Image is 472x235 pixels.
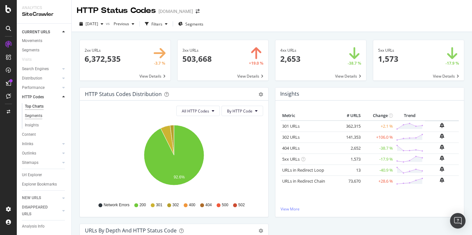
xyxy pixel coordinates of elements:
[336,132,362,143] td: 141,353
[336,143,362,154] td: 2,652
[281,111,336,121] th: Metric
[22,195,60,201] a: NEW URLS
[336,154,362,165] td: 1,573
[22,66,49,72] div: Search Engines
[22,75,60,82] a: Distribution
[282,178,325,184] a: URLs in Redirect Chain
[22,94,60,101] a: HTTP Codes
[22,150,60,157] a: Outlinks
[25,122,67,129] a: Insights
[336,111,362,121] th: # URLS
[22,172,67,178] a: Url Explorer
[77,19,106,29] button: [DATE]
[22,47,67,54] a: Segments
[440,134,444,139] div: bell-plus
[440,177,444,183] div: bell-plus
[22,11,66,18] div: SiteCrawler
[22,141,33,147] div: Inlinks
[22,56,32,63] div: Visits
[22,223,45,230] div: Analysis Info
[22,159,60,166] a: Sitemaps
[22,204,55,218] div: DISAPPEARED URLS
[85,121,263,196] svg: A chart.
[22,37,42,44] div: Movements
[259,229,263,233] div: gear
[151,21,162,27] div: Filters
[22,141,60,147] a: Inlinks
[189,202,195,208] span: 400
[205,202,212,208] span: 404
[440,155,444,161] div: bell-plus
[282,156,300,162] a: 5xx URLs
[22,84,45,91] div: Performance
[139,202,146,208] span: 200
[22,181,57,188] div: Explorer Bookmarks
[440,166,444,172] div: bell-plus
[111,19,137,29] button: Previous
[22,66,60,72] a: Search Engines
[85,91,162,97] div: HTTP Status Codes Distribution
[259,92,263,97] div: gear
[22,172,42,178] div: Url Explorer
[22,29,60,36] a: CURRENT URLS
[280,90,299,98] h4: Insights
[22,94,44,101] div: HTTP Codes
[440,144,444,150] div: bell-plus
[25,112,42,119] div: Segments
[282,123,300,129] a: 301 URLs
[25,103,44,110] div: Top Charts
[227,108,252,114] span: By HTTP Code
[176,19,206,29] button: Segments
[22,181,67,188] a: Explorer Bookmarks
[282,167,324,173] a: URLs in Redirect Loop
[156,202,162,208] span: 301
[281,206,459,212] a: View More
[22,29,50,36] div: CURRENT URLS
[22,84,60,91] a: Performance
[22,131,36,138] div: Content
[222,202,228,208] span: 500
[362,111,395,121] th: Change
[142,19,170,29] button: Filters
[22,131,67,138] a: Content
[85,227,177,234] div: URLs by Depth and HTTP Status Code
[221,106,263,116] button: By HTTP Code
[450,213,466,229] div: Open Intercom Messenger
[25,112,67,119] a: Segments
[185,21,203,27] span: Segments
[176,106,220,116] button: All HTTP Codes
[362,154,395,165] td: -17.9 %
[106,21,111,26] span: vs
[238,202,245,208] span: 502
[336,165,362,176] td: 13
[86,21,98,27] span: 2025 Sep. 1st
[362,176,395,187] td: +28.6 %
[336,121,362,132] td: 362,315
[77,5,156,16] div: HTTP Status Codes
[111,21,129,27] span: Previous
[22,5,66,11] div: Analytics
[362,121,395,132] td: +2.1 %
[22,223,67,230] a: Analysis Info
[440,123,444,128] div: bell-plus
[282,134,300,140] a: 302 URLs
[159,8,193,15] div: [DOMAIN_NAME]
[25,103,67,110] a: Top Charts
[362,165,395,176] td: -40.9 %
[196,9,200,14] div: arrow-right-arrow-left
[336,176,362,187] td: 73,670
[362,143,395,154] td: -38.7 %
[25,122,39,129] div: Insights
[22,75,42,82] div: Distribution
[22,56,38,63] a: Visits
[172,202,179,208] span: 302
[182,108,209,114] span: All HTTP Codes
[22,150,36,157] div: Outlinks
[104,202,129,208] span: Network Errors
[282,145,300,151] a: 404 URLs
[395,111,425,121] th: Trend
[174,175,185,179] text: 92.6%
[22,204,60,218] a: DISAPPEARED URLS
[362,132,395,143] td: +106.0 %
